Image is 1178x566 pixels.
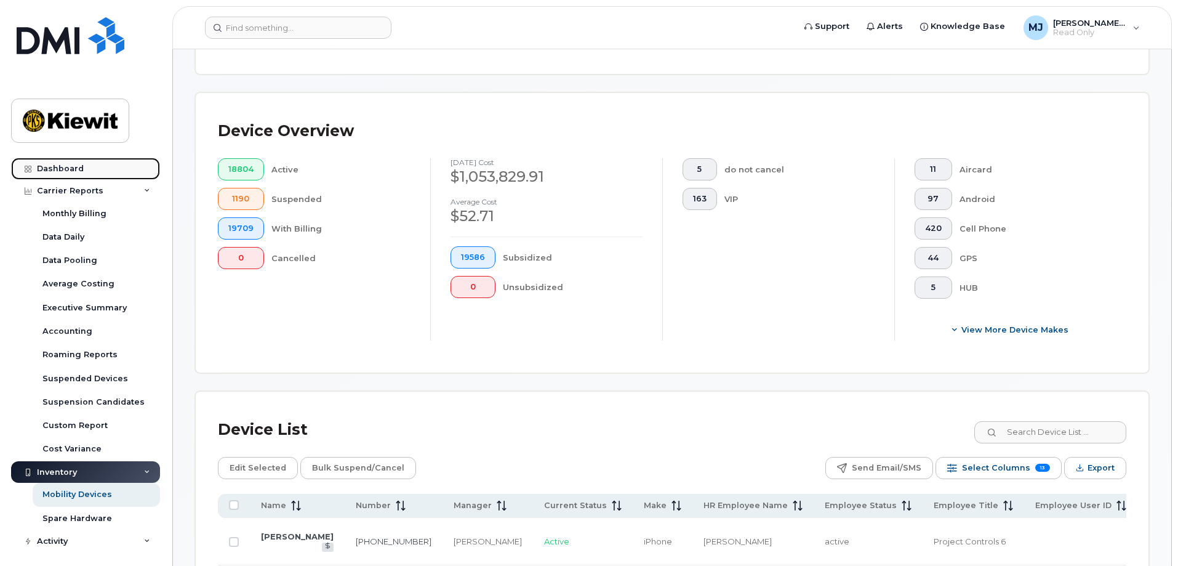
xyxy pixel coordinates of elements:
[1028,20,1043,35] span: MJ
[271,158,411,180] div: Active
[934,536,1006,546] span: Project Controls 6
[271,217,411,240] div: With Billing
[960,247,1107,269] div: GPS
[454,536,522,548] div: [PERSON_NAME]
[825,536,849,546] span: active
[228,253,254,263] span: 0
[931,20,1005,33] span: Knowledge Base
[1035,464,1050,472] span: 13
[1088,459,1115,477] span: Export
[915,188,952,210] button: 97
[451,206,643,227] div: $52.71
[271,188,411,210] div: Suspended
[356,536,431,546] a: [PHONE_NUMBER]
[261,532,334,541] a: [PERSON_NAME]
[825,500,897,511] span: Employee Status
[1053,28,1127,38] span: Read Only
[960,277,1107,299] div: HUB
[1064,457,1126,479] button: Export
[454,500,492,511] span: Manager
[218,115,354,147] div: Device Overview
[703,536,772,546] span: [PERSON_NAME]
[451,158,643,166] h4: [DATE] cost
[724,158,875,180] div: do not cancel
[544,536,569,546] span: Active
[925,283,942,293] span: 5
[228,194,254,204] span: 1190
[974,421,1126,443] input: Search Device List ...
[796,14,858,39] a: Support
[218,158,264,180] button: 18804
[300,457,416,479] button: Bulk Suspend/Cancel
[544,500,607,511] span: Current Status
[703,500,788,511] span: HR Employee Name
[218,247,264,269] button: 0
[936,457,1062,479] button: Select Columns 13
[960,158,1107,180] div: Aircard
[261,500,286,511] span: Name
[915,247,952,269] button: 44
[693,164,707,174] span: 5
[960,217,1107,240] div: Cell Phone
[915,158,952,180] button: 11
[1124,512,1169,557] iframe: Messenger Launcher
[825,457,933,479] button: Send Email/SMS
[356,500,391,511] span: Number
[503,276,643,298] div: Unsubsidized
[218,457,298,479] button: Edit Selected
[925,224,942,233] span: 420
[912,14,1014,39] a: Knowledge Base
[322,543,334,552] a: View Last Bill
[461,253,485,262] span: 19586
[205,17,391,39] input: Find something...
[230,459,286,477] span: Edit Selected
[1015,15,1148,40] div: Morgan Jupiter
[877,20,903,33] span: Alerts
[503,246,643,269] div: Subsidized
[925,164,942,174] span: 11
[852,459,921,477] span: Send Email/SMS
[271,247,411,269] div: Cancelled
[461,282,485,292] span: 0
[683,158,717,180] button: 5
[451,276,495,298] button: 0
[218,188,264,210] button: 1190
[683,188,717,210] button: 163
[961,324,1068,336] span: View More Device Makes
[644,536,672,546] span: iPhone
[915,318,1107,341] button: View More Device Makes
[915,217,952,240] button: 420
[925,194,942,204] span: 97
[724,188,875,210] div: VIP
[693,194,707,204] span: 163
[218,414,308,446] div: Device List
[451,198,643,206] h4: Average cost
[1035,500,1112,511] span: Employee User ID
[934,500,998,511] span: Employee Title
[451,166,643,187] div: $1,053,829.91
[858,14,912,39] a: Alerts
[815,20,849,33] span: Support
[925,253,942,263] span: 44
[644,500,667,511] span: Make
[312,459,404,477] span: Bulk Suspend/Cancel
[218,217,264,240] button: 19709
[451,246,495,269] button: 19586
[228,164,254,174] span: 18804
[960,188,1107,210] div: Android
[962,459,1030,477] span: Select Columns
[915,277,952,299] button: 5
[1053,18,1127,28] span: [PERSON_NAME] Jupiter
[228,224,254,233] span: 19709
